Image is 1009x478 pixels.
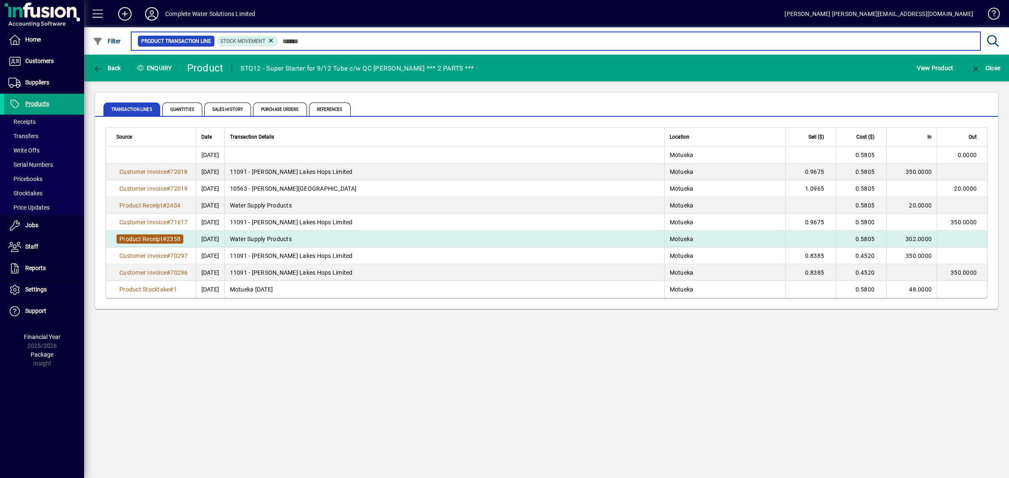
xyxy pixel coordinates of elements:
span: Transaction Lines [103,102,160,116]
div: Cost ($) [841,132,882,142]
a: Product Receipt#2358 [116,234,183,244]
span: Serial Numbers [8,161,53,168]
td: 0.8385 [785,247,836,264]
span: Cost ($) [856,132,874,142]
div: Source [116,132,191,142]
a: Suppliers [4,72,84,93]
td: 11091 - [PERSON_NAME] Lakes Hops Limited [225,163,664,180]
button: Profile [138,6,165,21]
a: Transfers [4,129,84,143]
span: 350.0000 [951,269,977,276]
td: 1.0965 [785,180,836,197]
span: Customer Invoice [119,219,166,226]
span: Settings [25,286,47,293]
a: Receipts [4,115,84,129]
span: 2358 [166,236,180,242]
span: View Product [917,61,953,75]
td: [DATE] [196,214,225,231]
td: 11091 - [PERSON_NAME] Lakes Hops Limited [225,214,664,231]
td: 0.8385 [785,264,836,281]
span: Reports [25,265,46,271]
span: Package [31,351,53,358]
td: Motueka [DATE] [225,281,664,298]
div: Enquiry [130,61,181,75]
span: Product Stocktake [119,286,169,293]
span: Price Updates [8,204,50,211]
a: Staff [4,236,84,257]
a: Customer Invoice#71617 [116,218,191,227]
span: # [166,168,170,175]
span: Date [201,132,212,142]
span: Customer Invoice [119,269,166,276]
span: Motueka [670,168,694,175]
span: Purchase Orders [253,102,307,116]
span: Motueka [670,236,694,242]
span: Close [971,65,1000,71]
td: 0.4520 [836,264,886,281]
a: Stocktakes [4,186,84,200]
span: Motueka [670,202,694,209]
span: # [163,202,166,209]
a: Reports [4,258,84,279]
span: Product Receipt [119,202,163,209]
span: # [166,185,170,192]
td: 11091 - [PERSON_NAME] Lakes Hops Limited [225,264,664,281]
span: 350.0000 [951,219,977,226]
span: Stock movement [220,38,265,44]
span: 20.0000 [954,185,977,192]
span: 48.0000 [909,286,932,293]
span: Out [969,132,977,142]
span: Receipts [8,118,36,125]
span: 70296 [170,269,188,276]
div: STQ12 - Super Starter for 9/12 Tube c/w QC [PERSON_NAME] *** 2 PARTS *** [240,62,474,75]
span: 2404 [166,202,180,209]
span: # [163,236,166,242]
td: 0.5800 [836,281,886,298]
a: Serial Numbers [4,158,84,172]
a: Settings [4,279,84,300]
button: Filter [91,34,123,49]
span: Customer Invoice [119,168,166,175]
td: 0.5805 [836,163,886,180]
span: Staff [25,243,38,250]
span: 71617 [170,219,188,226]
div: Location [670,132,780,142]
a: Product Stocktake#1 [116,285,180,294]
a: Product Receipt#2404 [116,201,183,210]
a: Knowledge Base [982,2,998,29]
span: 70297 [170,252,188,259]
td: 0.5805 [836,231,886,247]
td: 0.9675 [785,163,836,180]
a: Customer Invoice#72018 [116,167,191,176]
span: Location [670,132,689,142]
span: Motueka [670,269,694,276]
span: Jobs [25,222,38,228]
span: Filter [93,38,121,45]
div: [PERSON_NAME] [PERSON_NAME][EMAIL_ADDRESS][DOMAIN_NAME] [784,7,973,21]
span: Customers [25,58,54,64]
span: 350.0000 [906,252,932,259]
span: Motueka [670,152,694,158]
span: Pricebooks [8,176,42,182]
td: 0.5805 [836,147,886,163]
td: 11091 - [PERSON_NAME] Lakes Hops Limited [225,247,664,264]
a: Write Offs [4,143,84,158]
span: Motueka [670,252,694,259]
span: 20.0000 [909,202,932,209]
td: [DATE] [196,180,225,197]
span: Transfers [8,133,38,139]
span: Products [25,100,49,107]
span: References [309,102,351,116]
span: 72018 [170,168,188,175]
td: Water Supply Products [225,231,664,247]
span: Customer Invoice [119,252,166,259]
span: 72019 [170,185,188,192]
a: Price Updates [4,200,84,215]
span: Transaction Details [230,132,274,142]
mat-chip: Product Transaction Type: Stock movement [217,36,278,47]
span: Financial Year [24,334,61,340]
a: Customer Invoice#70297 [116,251,191,260]
app-page-header-button: Close enquiry [962,60,1009,76]
span: Product Receipt [119,236,163,242]
td: Water Supply Products [225,197,664,214]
